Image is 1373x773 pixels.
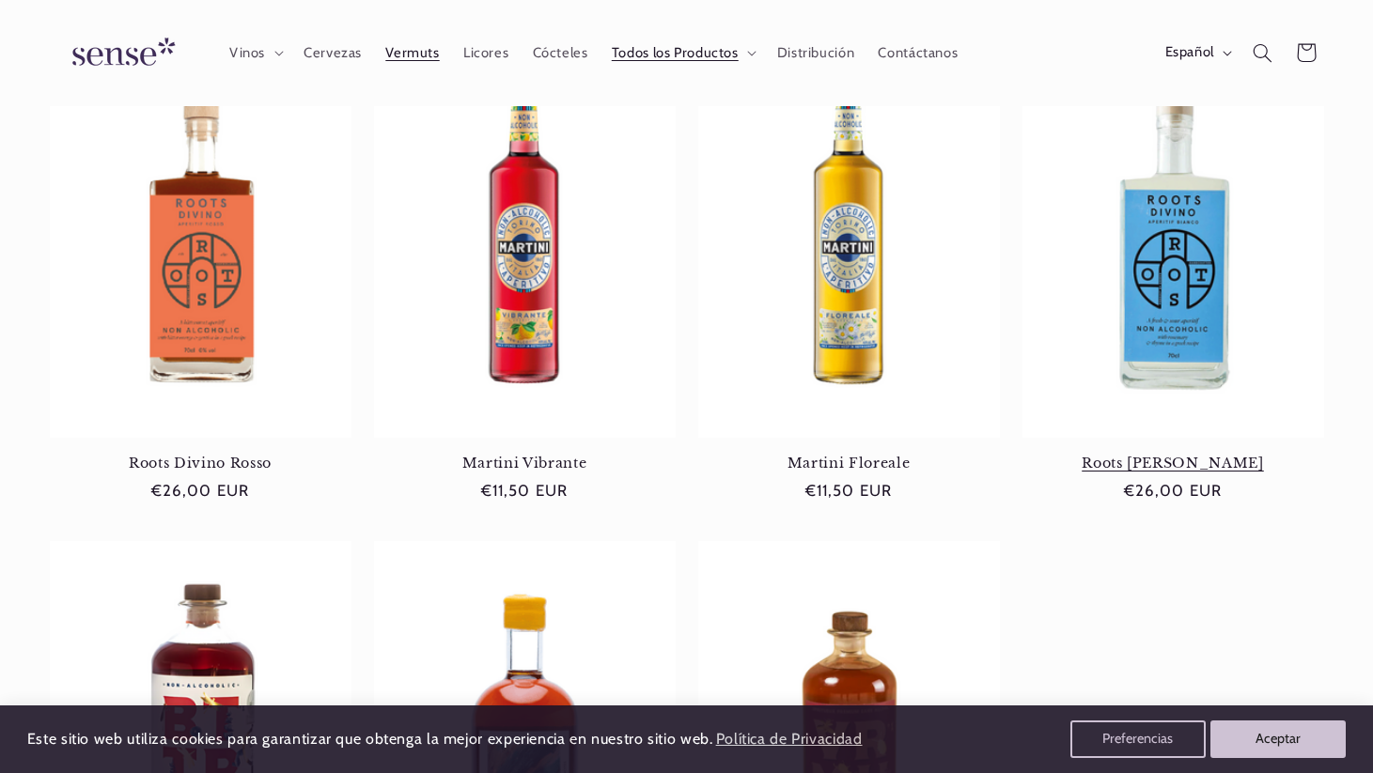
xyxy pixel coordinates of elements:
[1070,720,1206,758] button: Preferencias
[533,44,588,62] span: Cócteles
[463,44,508,62] span: Licores
[217,32,291,73] summary: Vinos
[698,455,1000,472] a: Martini Floreale
[1240,31,1284,74] summary: Búsqueda
[521,32,600,73] a: Cócteles
[878,44,958,62] span: Contáctanos
[712,723,865,756] a: Política de Privacidad (opens in a new tab)
[451,32,521,73] a: Licores
[291,32,373,73] a: Cervezas
[1210,720,1346,758] button: Aceptar
[304,44,362,62] span: Cervezas
[1165,43,1214,64] span: Español
[229,44,265,62] span: Vinos
[612,44,739,62] span: Todos los Productos
[1153,34,1240,71] button: Español
[50,455,351,472] a: Roots Divino Rosso
[385,44,439,62] span: Vermuts
[1022,455,1324,472] a: Roots [PERSON_NAME]
[374,455,676,472] a: Martini Vibrante
[777,44,855,62] span: Distribución
[42,19,198,87] a: Sense
[866,32,970,73] a: Contáctanos
[765,32,866,73] a: Distribución
[50,26,191,80] img: Sense
[600,32,765,73] summary: Todos los Productos
[374,32,452,73] a: Vermuts
[27,730,713,748] span: Este sitio web utiliza cookies para garantizar que obtenga la mejor experiencia en nuestro sitio ...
